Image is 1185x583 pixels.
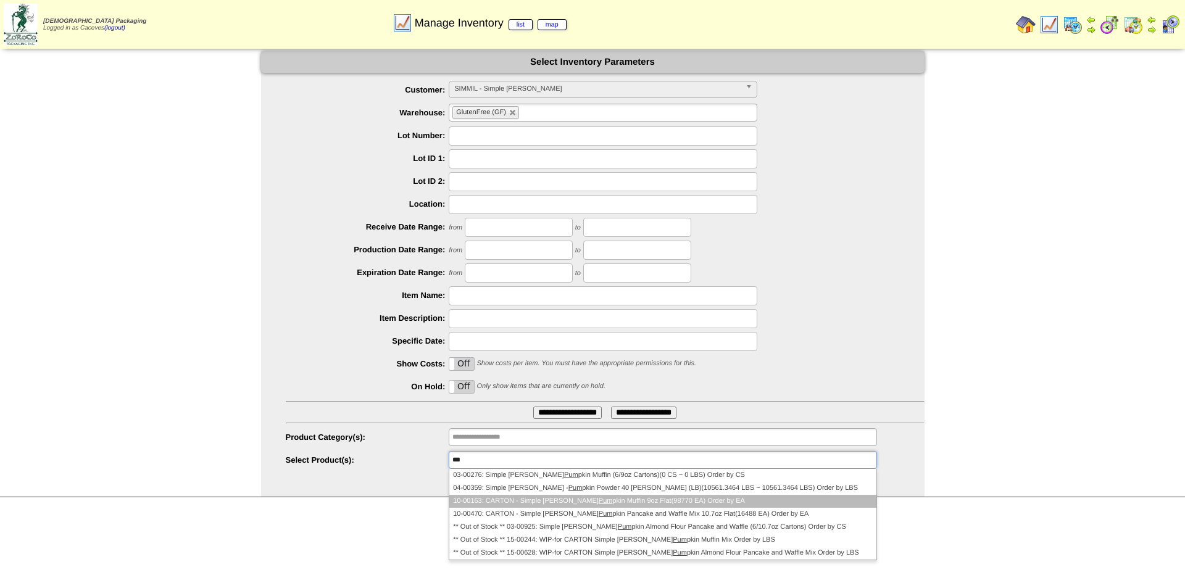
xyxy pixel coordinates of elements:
img: calendarinout.gif [1123,15,1143,35]
em: Pum [599,497,613,505]
label: Warehouse: [286,108,449,117]
label: Expiration Date Range: [286,268,449,277]
em: Pum [618,523,632,531]
img: arrowright.gif [1086,25,1096,35]
img: calendarcustomer.gif [1160,15,1180,35]
span: from [449,224,462,231]
img: line_graph.gif [1039,15,1059,35]
label: Show Costs: [286,359,449,368]
div: Select Inventory Parameters [261,51,925,73]
span: Manage Inventory [415,17,567,30]
a: list [509,19,533,30]
img: calendarprod.gif [1063,15,1083,35]
label: On Hold: [286,382,449,391]
img: arrowleft.gif [1147,15,1157,25]
span: from [449,247,462,254]
label: Off [449,381,474,393]
label: Receive Date Range: [286,222,449,231]
span: Only show items that are currently on hold. [476,382,605,390]
label: Location: [286,199,449,209]
li: 03-00276: Simple [PERSON_NAME] pkin Muffin (6/9oz Cartons)(0 CS ~ 0 LBS) Order by CS [449,469,876,482]
label: Production Date Range: [286,245,449,254]
span: [DEMOGRAPHIC_DATA] Packaging [43,18,146,25]
li: ** Out of Stock ** 03-00925: Simple [PERSON_NAME] pkin Almond Flour Pancake and Waffle (6/10.7oz ... [449,521,876,534]
span: SIMMIL - Simple [PERSON_NAME] [454,81,741,96]
li: 04-00359: Simple [PERSON_NAME] - pkin Powder 40 [PERSON_NAME] (LB)(10561.3464 LBS ~ 10561.3464 LB... [449,482,876,495]
span: Show costs per item. You must have the appropriate permissions for this. [476,360,696,367]
label: Specific Date: [286,336,449,345]
img: arrowleft.gif [1086,15,1096,25]
label: Lot Number: [286,131,449,140]
em: Pum [599,510,613,518]
a: (logout) [104,25,125,31]
li: ** Out of Stock ** 15-00628: WIP-for CARTON Simple [PERSON_NAME] pkin Almond Flour Pancake and Wa... [449,547,876,560]
em: Pum [568,484,583,492]
label: Item Description: [286,313,449,323]
em: Pum [564,471,578,479]
span: to [575,224,581,231]
span: Logged in as Caceves [43,18,146,31]
img: zoroco-logo-small.webp [4,4,38,45]
label: Product Category(s): [286,432,449,442]
label: Select Product(s): [286,455,449,465]
li: ** Out of Stock ** 15-00244: WIP-for CARTON Simple [PERSON_NAME] pkin Muffin Mix Order by LBS [449,534,876,547]
img: home.gif [1016,15,1036,35]
span: to [575,247,581,254]
span: GlutenFree (GF) [456,109,506,116]
span: to [575,270,581,277]
a: map [538,19,567,30]
img: line_graph.gif [393,13,412,33]
img: arrowright.gif [1147,25,1157,35]
label: Lot ID 2: [286,176,449,186]
li: 10-00470: CARTON - Simple [PERSON_NAME] pkin Pancake and Waffle Mix 10.7oz Flat(16488 EA) Order b... [449,508,876,521]
label: Off [449,358,474,370]
li: 10-00163: CARTON - Simple [PERSON_NAME] pkin Muffin 9oz Flat(98770 EA) Order by EA [449,495,876,508]
label: Lot ID 1: [286,154,449,163]
label: Item Name: [286,291,449,300]
em: Pum [673,549,687,556]
img: calendarblend.gif [1100,15,1120,35]
em: Pum [673,536,687,544]
div: OnOff [449,380,475,394]
label: Customer: [286,85,449,94]
div: OnOff [449,357,475,371]
span: from [449,270,462,277]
